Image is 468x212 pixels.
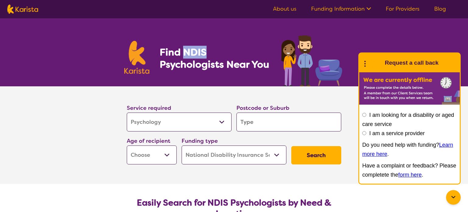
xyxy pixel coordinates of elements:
img: Karista [369,57,381,69]
img: Karista logo [124,41,149,74]
a: About us [273,5,296,13]
a: Blog [434,5,446,13]
label: Age of recipient [127,137,170,145]
p: Do you need help with funding? . [362,140,457,159]
p: Have a complaint or feedback? Please completete the . [362,161,457,179]
label: Postcode or Suburb [236,104,289,112]
input: Type [236,113,341,131]
a: form here [398,172,422,178]
button: Search [291,146,341,164]
img: psychology [279,33,344,86]
img: Karista offline chat form to request call back [359,72,460,105]
label: I am a service provider [369,130,425,136]
h1: Request a call back [385,58,438,67]
label: I am looking for a disability or aged care service [362,112,454,127]
label: Service required [127,104,171,112]
a: Funding Information [311,5,371,13]
img: Karista logo [7,5,38,14]
a: For Providers [386,5,420,13]
label: Funding type [182,137,218,145]
h1: Find NDIS Psychologists Near You [160,46,272,70]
